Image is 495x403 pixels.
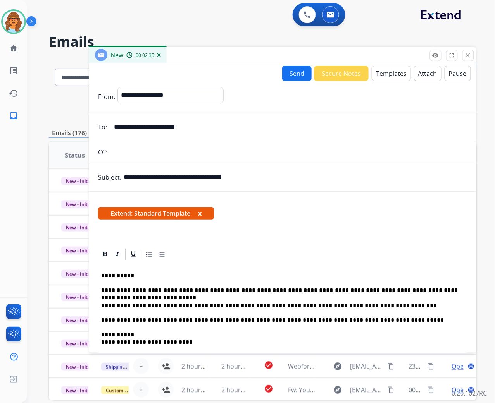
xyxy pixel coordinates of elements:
span: + [139,385,143,394]
mat-icon: home [9,44,18,53]
p: CC: [98,147,107,157]
span: 2 hours ago [181,362,216,370]
button: + [133,358,149,374]
mat-icon: explore [333,362,342,371]
span: New - Initial [61,363,97,371]
span: New - Initial [61,200,97,208]
span: Status [65,151,85,160]
span: New - Initial [61,340,97,348]
p: Subject: [98,173,121,182]
button: Send [282,66,312,81]
p: From: [98,92,115,101]
span: 2 hours ago [181,386,216,394]
p: 0.20.1027RC [452,389,487,398]
span: 00:02:35 [136,52,154,58]
mat-icon: language [468,386,475,393]
button: Pause [445,66,471,81]
span: New - Initial [61,293,97,301]
button: Secure Notes [314,66,369,81]
mat-icon: content_copy [428,363,435,370]
img: avatar [3,11,24,33]
mat-icon: explore [333,385,342,394]
p: To: [98,122,107,132]
span: + [139,362,143,371]
span: New [110,51,123,59]
mat-icon: check_circle [264,360,273,370]
mat-icon: content_copy [388,386,395,393]
span: Extend: Standard Template [98,207,214,220]
span: New - Initial [61,270,97,278]
span: New - Initial [61,247,97,255]
span: Fw: Your Online Police Report 251014703 Has Been Approved [288,386,467,394]
span: Shipping Protection [101,363,154,371]
div: Bullet List [156,249,167,260]
mat-icon: person_add [161,385,171,394]
button: x [198,209,202,218]
mat-icon: fullscreen [448,52,455,59]
span: New - Initial [61,316,97,324]
mat-icon: content_copy [388,363,395,370]
div: Bold [99,249,111,260]
mat-icon: list_alt [9,66,18,75]
mat-icon: history [9,89,18,98]
button: + [133,382,149,398]
span: 2 hours ago [222,362,257,370]
mat-icon: remove_red_eye [432,52,439,59]
span: [EMAIL_ADDRESS][DOMAIN_NAME] [350,385,383,394]
mat-icon: language [468,363,475,370]
mat-icon: person_add [161,362,171,371]
mat-icon: check_circle [264,384,273,393]
button: Templates [372,66,411,81]
div: Italic [112,249,123,260]
span: New - Initial [61,386,97,394]
span: New - Initial [61,177,97,185]
h2: Emails [49,34,476,50]
mat-icon: content_copy [428,386,435,393]
mat-icon: inbox [9,111,18,120]
p: Emails (176) [49,128,90,138]
span: Customer Support [101,386,152,394]
span: Open [452,362,467,371]
div: Underline [128,249,139,260]
button: Attach [414,66,442,81]
mat-icon: close [465,52,472,59]
span: Open [452,385,467,394]
span: 2 hours ago [222,386,257,394]
div: Ordered List [143,249,155,260]
span: [EMAIL_ADDRESS][PERSON_NAME][DOMAIN_NAME] [350,362,383,371]
span: New - Initial [61,223,97,232]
